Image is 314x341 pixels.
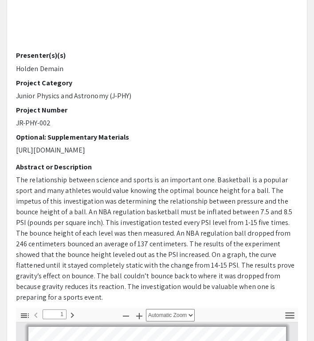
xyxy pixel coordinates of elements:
[16,175,298,303] p: The relationship between science and sports is an important one. Basketball is a popular sport an...
[16,163,298,171] h2: Abstract or Description
[16,106,298,114] h2: Project Number
[65,308,80,321] button: Next Page
[282,309,297,322] button: Tools
[132,309,147,322] button: Zoom In
[16,145,298,156] p: [URL][DOMAIN_NAME]
[16,118,298,128] p: JR-PHY-002
[16,51,298,60] h2: Presenter(s)(s)
[43,309,67,319] input: Page
[16,79,298,87] h2: Project Category
[16,91,298,101] p: Junior Physics and Astronomy (J-PHY)
[7,301,38,334] iframe: Chat
[16,133,298,141] h2: Optional: Supplementary Materials
[16,64,298,74] p: Holden Demain
[146,309,195,321] select: Zoom
[118,309,133,322] button: Zoom Out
